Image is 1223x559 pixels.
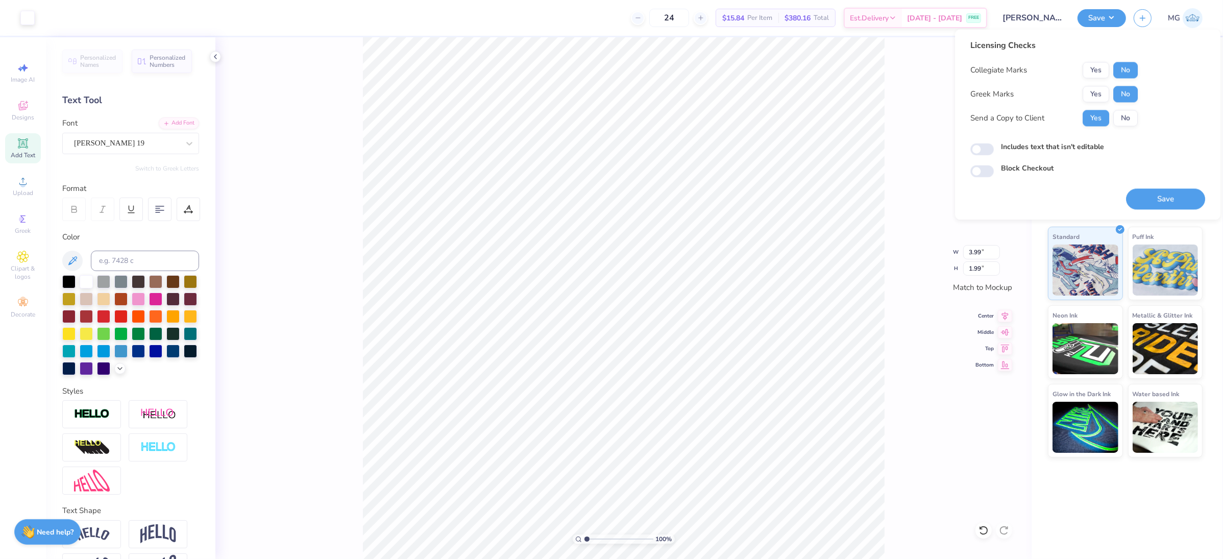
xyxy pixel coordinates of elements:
span: Personalized Names [80,54,116,68]
div: Add Font [159,117,199,129]
img: Arch [140,524,176,544]
button: Yes [1083,86,1109,103]
button: Save [1078,9,1126,27]
span: Middle [975,329,994,336]
img: Arc [74,527,110,541]
img: Neon Ink [1053,323,1118,374]
img: Negative Space [140,442,176,453]
span: Add Text [11,151,35,159]
span: [DATE] - [DATE] [907,13,962,23]
div: Color [62,231,199,243]
strong: Need help? [37,527,74,537]
span: 100 % [656,534,672,544]
span: Clipart & logos [5,264,41,281]
span: Standard [1053,231,1080,242]
span: Est. Delivery [850,13,889,23]
span: Greek [15,227,31,235]
img: Standard [1053,245,1118,296]
span: Glow in the Dark Ink [1053,388,1111,399]
span: $380.16 [785,13,811,23]
img: Free Distort [74,470,110,492]
img: Mary Grace [1183,8,1203,28]
input: Untitled Design [995,8,1070,28]
span: Upload [13,189,33,197]
label: Block Checkout [1001,163,1054,174]
span: Metallic & Glitter Ink [1133,310,1193,321]
input: – – [649,9,689,27]
span: Puff Ink [1133,231,1154,242]
div: Licensing Checks [970,40,1138,52]
button: Save [1126,189,1205,210]
span: Image AI [11,76,35,84]
a: MG [1168,8,1203,28]
div: Text Shape [62,505,199,517]
div: Styles [62,385,199,397]
div: Format [62,183,200,195]
span: Per Item [747,13,772,23]
button: Yes [1083,62,1109,79]
span: $15.84 [722,13,744,23]
label: Includes text that isn't editable [1001,142,1104,153]
span: Bottom [975,361,994,369]
button: No [1113,110,1138,127]
div: Send a Copy to Client [970,112,1044,124]
span: Water based Ink [1133,388,1180,399]
span: Designs [12,113,34,121]
span: FREE [968,14,979,21]
input: e.g. 7428 c [91,251,199,271]
label: Font [62,117,78,129]
img: Water based Ink [1133,402,1198,453]
img: Metallic & Glitter Ink [1133,323,1198,374]
img: Puff Ink [1133,245,1198,296]
span: Center [975,312,994,320]
button: Yes [1083,110,1109,127]
span: Total [814,13,829,23]
button: No [1113,62,1138,79]
span: Personalized Numbers [150,54,186,68]
button: No [1113,86,1138,103]
img: 3d Illusion [74,440,110,456]
div: Greek Marks [970,88,1014,100]
div: Text Tool [62,93,199,107]
span: Top [975,345,994,352]
img: Shadow [140,408,176,421]
span: Decorate [11,310,35,319]
img: Stroke [74,408,110,420]
div: Collegiate Marks [970,64,1027,76]
img: Glow in the Dark Ink [1053,402,1118,453]
span: Neon Ink [1053,310,1078,321]
button: Switch to Greek Letters [135,164,199,173]
span: MG [1168,12,1180,24]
